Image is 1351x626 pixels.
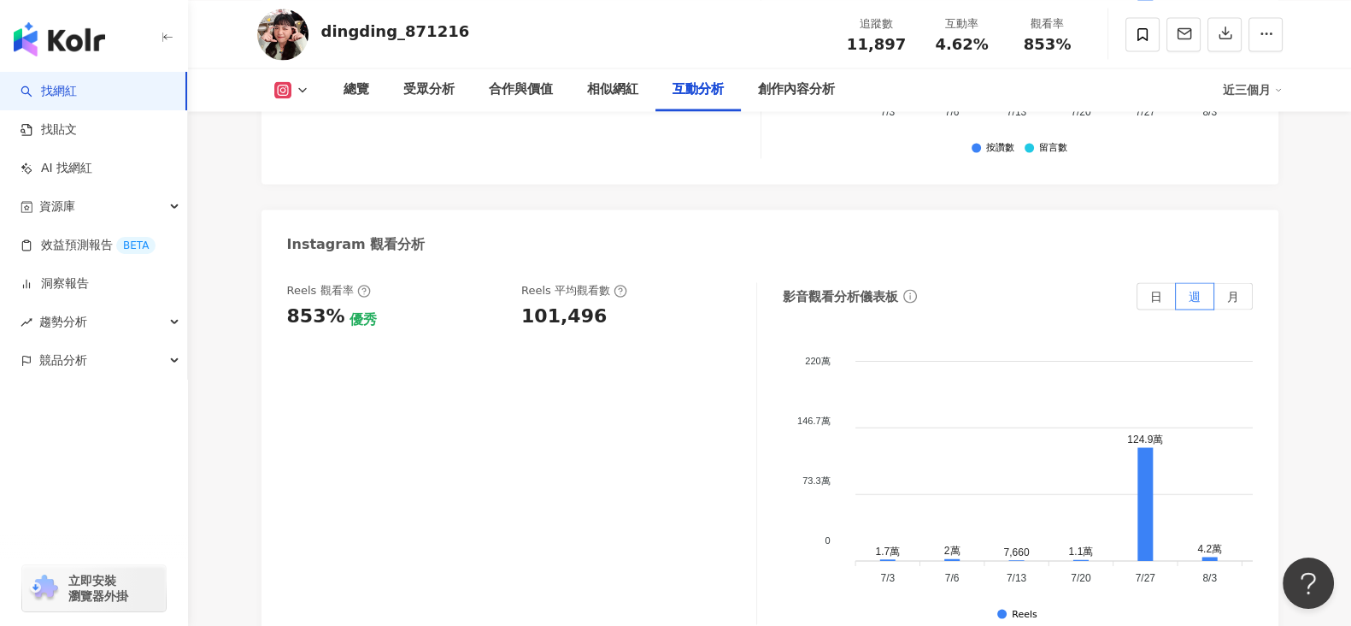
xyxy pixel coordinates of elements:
[1202,106,1217,118] tspan: 8/3
[344,80,369,100] div: 總覽
[1189,289,1201,303] span: 週
[930,15,995,32] div: 互動率
[758,80,835,100] div: 創作內容分析
[68,573,128,604] span: 立即安裝 瀏覽器外掛
[1202,572,1217,584] tspan: 8/3
[489,80,553,100] div: 合作與價值
[27,575,61,602] img: chrome extension
[1227,289,1239,303] span: 月
[673,80,724,100] div: 互動分析
[287,282,371,298] div: Reels 觀看率
[844,15,909,32] div: 追蹤數
[1136,572,1156,584] tspan: 7/27
[287,303,345,329] div: 853%
[257,9,308,60] img: KOL Avatar
[21,316,32,328] span: rise
[1150,289,1162,303] span: 日
[521,282,627,298] div: Reels 平均觀看數
[1071,572,1091,584] tspan: 7/20
[945,572,960,584] tspan: 7/6
[1012,609,1037,620] div: Reels
[880,106,895,118] tspan: 7/3
[39,187,75,226] span: 資源庫
[1223,76,1283,103] div: 近三個月
[1015,15,1080,32] div: 觀看率
[1135,106,1155,118] tspan: 7/27
[1007,572,1027,584] tspan: 7/13
[986,143,1014,154] div: 按讚數
[796,416,830,426] tspan: 146.7萬
[587,80,638,100] div: 相似網紅
[1071,106,1091,118] tspan: 7/20
[825,535,830,546] tspan: 0
[802,475,830,486] tspan: 73.3萬
[14,22,105,56] img: logo
[847,35,906,53] span: 11,897
[783,287,898,305] div: 影音觀看分析儀表板
[935,36,988,53] span: 4.62%
[1024,36,1072,53] span: 853%
[1039,143,1067,154] div: 留言數
[21,237,156,254] a: 效益預測報告BETA
[21,83,77,100] a: search找網紅
[39,303,87,341] span: 趨勢分析
[22,565,166,611] a: chrome extension立即安裝 瀏覽器外掛
[805,356,830,366] tspan: 220萬
[1006,106,1026,118] tspan: 7/13
[1283,558,1334,609] iframe: Help Scout Beacon - Open
[901,286,919,305] span: info-circle
[321,21,470,42] div: dingding_871216
[349,310,376,328] div: 優秀
[39,341,87,380] span: 競品分析
[287,234,426,253] div: Instagram 觀看分析
[403,80,455,100] div: 受眾分析
[881,572,896,584] tspan: 7/3
[944,106,959,118] tspan: 7/6
[21,275,89,292] a: 洞察報告
[21,121,77,139] a: 找貼文
[21,160,92,177] a: AI 找網紅
[521,303,607,329] div: 101,496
